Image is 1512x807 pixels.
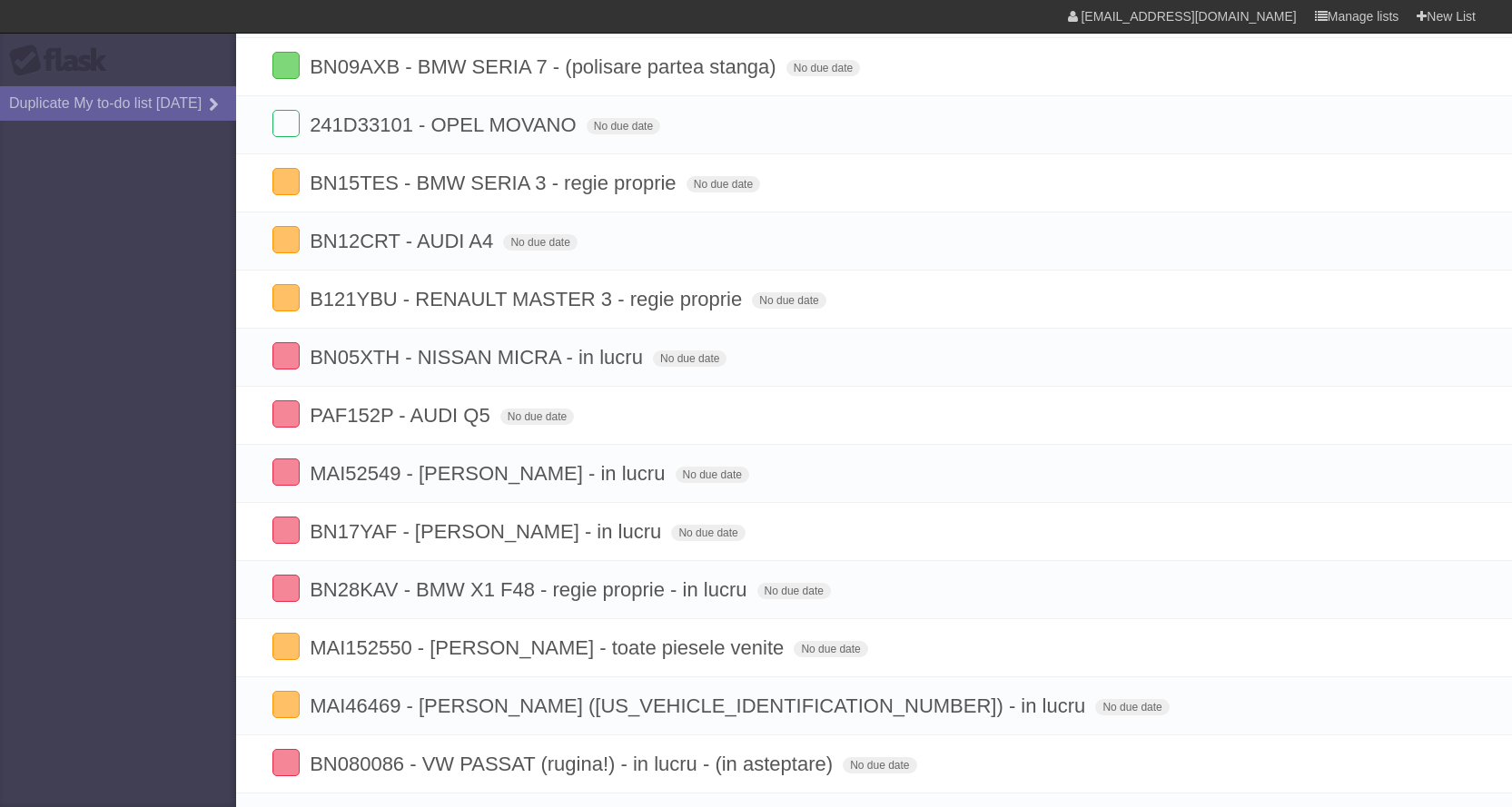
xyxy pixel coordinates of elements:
span: No due date [676,467,749,483]
label: Done [272,400,300,428]
span: No due date [687,176,760,192]
span: No due date [500,408,574,425]
span: MAI52549 - [PERSON_NAME] - in lucru [310,462,669,485]
span: No due date [794,641,867,657]
label: Done [272,575,300,602]
span: No due date [752,292,825,309]
span: No due date [503,234,577,251]
span: No due date [671,525,745,541]
span: No due date [843,757,916,773]
span: PAF152P - AUDI Q5 [310,404,495,427]
span: MAI152550 - [PERSON_NAME] - toate piesele venite [310,636,788,659]
label: Done [272,633,300,660]
span: No due date [1095,699,1169,715]
label: Done [272,517,300,544]
label: Done [272,110,300,137]
span: No due date [587,118,660,134]
span: BN12CRT - AUDI A4 [310,230,498,252]
div: Flask [9,44,118,77]
label: Done [272,458,300,486]
label: Done [272,342,300,369]
label: Done [272,691,300,718]
label: Done [272,284,300,311]
label: Done [272,52,300,79]
span: No due date [653,350,726,367]
span: BN15TES - BMW SERIA 3 - regie proprie [310,172,680,194]
span: BN09AXB - BMW SERIA 7 - (polisare partea stanga) [310,55,781,78]
span: BN05XTH - NISSAN MICRA - in lucru [310,346,647,369]
label: Done [272,168,300,195]
span: BN17YAF - [PERSON_NAME] - in lucru [310,520,666,543]
span: MAI46469 - [PERSON_NAME] ([US_VEHICLE_IDENTIFICATION_NUMBER]) - in lucru [310,694,1090,717]
span: No due date [757,583,831,599]
label: Done [272,749,300,776]
span: 241D33101 - OPEL MOVANO [310,113,580,136]
span: B121YBU - RENAULT MASTER 3 - regie proprie [310,288,746,310]
span: No due date [786,60,860,76]
span: BN28KAV - BMW X1 F48 - regie proprie - in lucru [310,578,751,601]
label: Done [272,226,300,253]
span: BN080086 - VW PASSAT (rugina!) - in lucru - (in asteptare) [310,753,837,775]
